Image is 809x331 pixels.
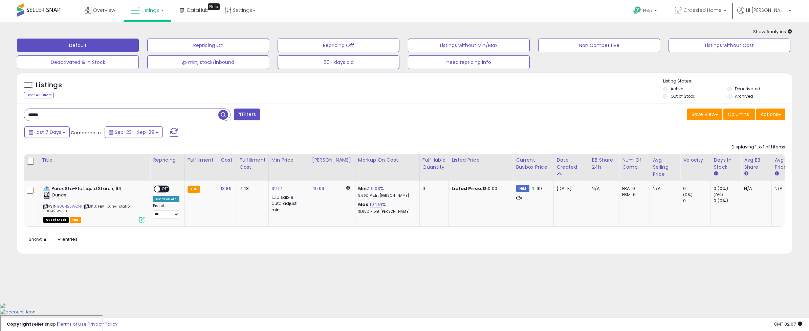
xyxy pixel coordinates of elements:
div: Fulfillable Quantity [422,157,446,171]
label: Deactivated [735,86,760,92]
div: Avg Selling Price [653,157,677,178]
img: 41iepAhjUIL._SL40_.jpg [43,186,50,199]
b: Listed Price: [452,185,482,192]
small: (0%) [714,192,723,197]
h5: Listings [36,80,62,90]
div: % [358,186,414,198]
button: Sep-23 - Sep-29 [105,126,163,138]
p: 31.68% Profit [PERSON_NAME] [358,209,414,214]
b: Max: [358,201,370,208]
span: FBA [70,217,81,223]
button: Default [17,39,139,52]
button: Non Competitive [538,39,660,52]
small: Avg BB Share. [744,171,748,177]
div: [PERSON_NAME] [312,157,352,164]
button: 60+ days old [278,55,399,69]
div: Amazon AI * [153,196,179,202]
small: Days In Stock. [714,171,718,177]
label: Out of Stock [671,93,695,99]
button: need repricing info [408,55,530,69]
div: Displaying 1 to 1 of 1 items [731,144,785,150]
div: [DATE] [556,186,584,192]
div: FBA: 0 [622,186,644,192]
div: Days In Stock [714,157,738,171]
div: % [358,202,414,214]
span: Overview [93,7,115,14]
b: Purex Sta-Flo Liquid Starch, 64 Ounce [51,186,134,200]
button: Repricing On [147,39,269,52]
button: Repricing Off [278,39,399,52]
a: 20.03 [368,185,380,192]
div: Fulfillment [188,157,215,164]
span: OFF [160,186,171,192]
div: Date Created [556,157,586,171]
p: 8.66% Profit [PERSON_NAME] [358,193,414,198]
a: B0042SWOHI [57,204,82,209]
a: 32.12 [271,185,282,192]
button: Last 7 Days [24,126,70,138]
div: Listed Price [452,157,510,164]
button: Filters [234,109,260,120]
p: Listing States: [663,78,792,85]
small: (0%) [683,192,693,197]
small: FBA [188,186,200,193]
span: Show: entries [29,236,78,242]
div: N/A [744,186,766,192]
div: Avg Win Price [774,157,799,171]
span: 41.99 [531,185,542,192]
label: Archived [735,93,753,99]
span: Listings [141,7,159,14]
div: 0 [422,186,443,192]
div: Velocity [683,157,708,164]
span: All listings that are currently out of stock and unavailable for purchase on Amazon [43,217,69,223]
div: Disable auto adjust min [271,193,304,213]
div: 0 [683,186,710,192]
div: 0 (0%) [714,186,741,192]
span: | SKU: FBA-purex-staflo-B0042SWOHI [43,204,132,214]
div: Tooltip anchor [208,3,220,10]
div: Repricing [153,157,182,164]
div: ASIN: [43,186,145,222]
span: DataHub [187,7,209,14]
div: N/A [653,186,675,192]
a: 45.99 [312,185,325,192]
span: Show Analytics [753,28,792,35]
small: Avg Win Price. [774,171,779,177]
span: Last 7 Days [35,129,61,136]
div: Preset: [153,204,179,219]
button: Save View [687,109,722,120]
span: Grassfed Home [683,7,722,14]
div: Markup on Cost [358,157,417,164]
div: 7.48 [240,186,263,192]
div: Num of Comp. [622,157,647,171]
div: 0 [683,198,710,204]
a: Help [628,1,664,22]
a: Hi [PERSON_NAME] [737,7,791,22]
div: FBM: 6 [622,192,644,198]
a: 13.89 [221,185,232,192]
small: FBM [516,185,529,192]
div: Avg BB Share [744,157,769,171]
i: Calculated using Dynamic Max Price. [346,186,350,190]
th: The percentage added to the cost of goods (COGS) that forms the calculator for Min & Max prices. [355,154,419,181]
label: Active [671,86,683,92]
div: Cost [221,157,234,164]
b: Min: [358,185,368,192]
div: Fulfillment Cost [240,157,266,171]
div: Min Price [271,157,306,164]
div: $50.00 [452,186,508,192]
button: Deactivated & In Stock [17,55,139,69]
span: Columns [728,111,749,118]
div: Title [42,157,147,164]
div: Current Buybox Price [516,157,551,171]
a: 104.91 [370,201,382,208]
div: 0 (0%) [714,198,741,204]
button: Listings without Cost [669,39,790,52]
div: BB Share 24h. [592,157,616,171]
div: N/A [774,186,797,192]
span: Compared to: [71,129,102,136]
i: Get Help [633,6,641,15]
span: Sep-23 - Sep-29 [115,129,154,136]
span: Help [643,8,652,14]
div: N/A [592,186,614,192]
